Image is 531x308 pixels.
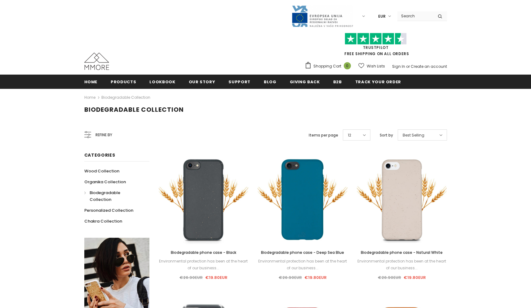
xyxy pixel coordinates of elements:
span: Biodegradable phone case - Deep Sea Blue [261,250,344,255]
a: Biodegradable Collection [84,187,143,205]
a: Create an account [411,64,447,69]
span: Giving back [290,79,320,85]
span: €19.80EUR [205,275,228,280]
span: €26.90EUR [179,275,203,280]
span: support [228,79,250,85]
a: Home [84,75,98,89]
div: Environmental protection has been at the heart of our business... [258,258,347,271]
span: Wish Lists [367,63,385,69]
a: Biodegradable Collection [101,95,150,100]
span: Personalized Collection [84,207,133,213]
span: Biodegradable Collection [84,105,184,114]
span: Chakra Collection [84,218,122,224]
span: €19.80EUR [404,275,426,280]
a: Chakra Collection [84,216,122,227]
div: Environmental protection has been at the heart of our business... [357,258,447,271]
span: Home [84,79,98,85]
span: Our Story [189,79,215,85]
span: €26.90EUR [279,275,302,280]
label: Sort by [380,132,393,138]
span: Biodegradable Collection [90,190,120,202]
img: Trust Pilot Stars [345,33,407,45]
div: Environmental protection has been at the heart of our business... [159,258,249,271]
img: Javni Razpis [291,5,353,28]
a: Lookbook [149,75,175,89]
a: support [228,75,250,89]
span: 0 [344,62,351,69]
span: Organika Collection [84,179,126,185]
a: Trustpilot [363,45,389,50]
span: 12 [348,132,351,138]
a: Wish Lists [358,61,385,72]
span: Products [111,79,136,85]
label: Items per page [309,132,338,138]
span: Wood Collection [84,168,119,174]
a: Biodegradable phone case - Natural White [357,249,447,256]
input: Search Site [397,11,433,20]
a: Biodegradable phone case - Black [159,249,249,256]
a: Sign In [392,64,405,69]
a: Our Story [189,75,215,89]
a: Shopping Cart 0 [305,62,354,71]
span: EUR [378,13,386,20]
span: FREE SHIPPING ON ALL ORDERS [305,36,447,56]
span: Shopping Cart [313,63,341,69]
a: Blog [264,75,277,89]
a: Home [84,94,95,101]
a: Products [111,75,136,89]
a: Personalized Collection [84,205,133,216]
span: Blog [264,79,277,85]
a: Wood Collection [84,166,119,176]
span: or [406,64,410,69]
span: Biodegradable phone case - Black [171,250,236,255]
a: Biodegradable phone case - Deep Sea Blue [258,249,347,256]
img: MMORE Cases [84,53,109,70]
a: Organika Collection [84,176,126,187]
a: Javni Razpis [291,13,353,19]
a: Giving back [290,75,320,89]
a: B2B [333,75,342,89]
span: Best Selling [403,132,424,138]
span: B2B [333,79,342,85]
span: Lookbook [149,79,175,85]
span: Categories [84,152,115,158]
a: Track your order [355,75,401,89]
span: Biodegradable phone case - Natural White [361,250,443,255]
span: Refine by [95,132,112,138]
span: €19.80EUR [304,275,327,280]
span: €26.90EUR [378,275,401,280]
span: Track your order [355,79,401,85]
